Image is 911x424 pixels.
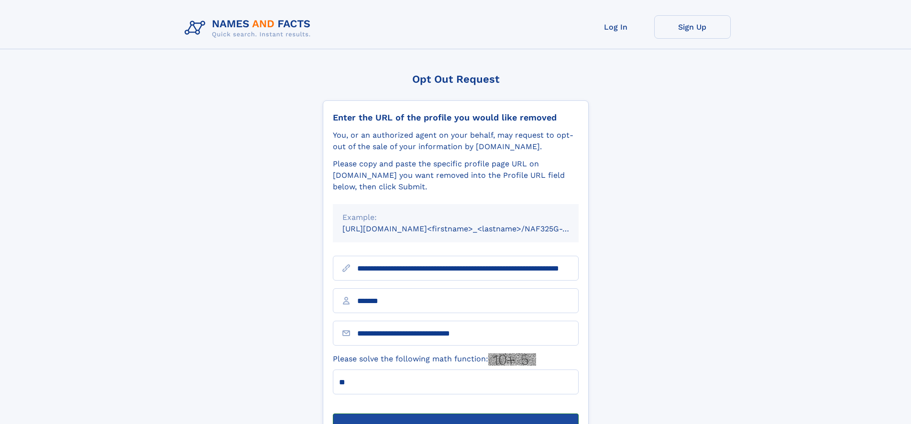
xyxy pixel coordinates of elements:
[333,112,579,123] div: Enter the URL of the profile you would like removed
[578,15,654,39] a: Log In
[333,353,536,366] label: Please solve the following math function:
[342,224,597,233] small: [URL][DOMAIN_NAME]<firstname>_<lastname>/NAF325G-xxxxxxxx
[333,158,579,193] div: Please copy and paste the specific profile page URL on [DOMAIN_NAME] you want removed into the Pr...
[181,15,318,41] img: Logo Names and Facts
[342,212,569,223] div: Example:
[323,73,589,85] div: Opt Out Request
[654,15,731,39] a: Sign Up
[333,130,579,152] div: You, or an authorized agent on your behalf, may request to opt-out of the sale of your informatio...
